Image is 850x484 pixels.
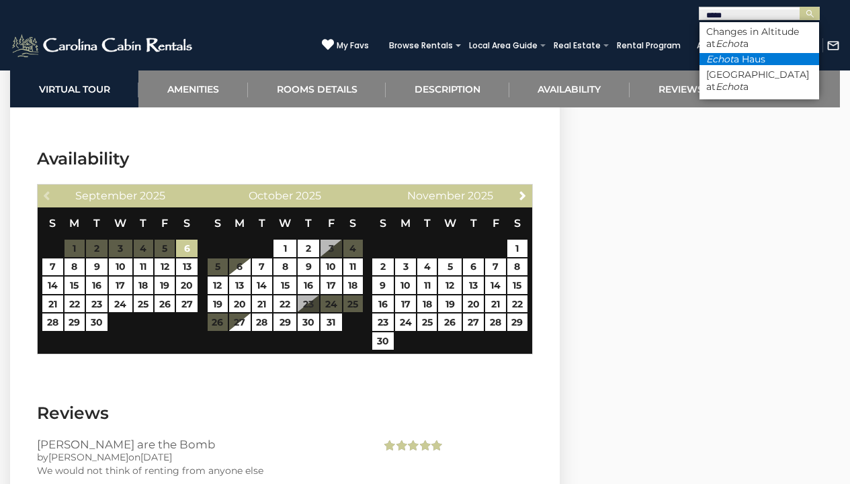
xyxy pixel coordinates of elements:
[699,26,819,50] li: Changes in Altitude at a
[252,295,272,313] a: 21
[463,277,484,294] a: 13
[485,295,505,313] a: 21
[395,295,417,313] a: 17
[372,313,394,331] a: 23
[65,277,85,294] a: 15
[699,53,819,65] li: a Haus
[176,295,198,313] a: 27
[155,277,175,294] a: 19
[298,277,319,294] a: 16
[322,38,369,52] a: My Favs
[65,313,85,331] a: 29
[155,258,175,276] a: 12
[417,258,437,276] a: 4
[349,217,356,230] span: Saturday
[65,258,85,276] a: 8
[517,190,528,201] span: Next
[372,332,394,350] a: 30
[273,313,296,331] a: 29
[37,450,361,464] div: by on
[69,217,79,230] span: Monday
[514,217,521,230] span: Saturday
[214,217,221,230] span: Sunday
[109,295,132,313] a: 24
[114,217,126,230] span: Wednesday
[134,277,153,294] a: 18
[252,313,272,331] a: 28
[273,295,296,313] a: 22
[507,277,527,294] a: 15
[229,313,251,331] a: 27
[42,258,63,276] a: 7
[10,70,138,107] a: Virtual Tour
[229,277,251,294] a: 13
[298,240,319,257] a: 2
[507,313,527,331] a: 29
[407,189,465,202] span: November
[42,313,63,331] a: 28
[134,258,153,276] a: 11
[109,258,132,276] a: 10
[298,313,319,331] a: 30
[468,189,493,202] span: 2025
[86,295,108,313] a: 23
[208,295,228,313] a: 19
[134,295,153,313] a: 25
[463,258,484,276] a: 6
[37,147,533,171] h3: Availability
[716,81,743,93] em: Echot
[485,277,505,294] a: 14
[140,451,172,463] span: [DATE]
[470,217,477,230] span: Thursday
[395,277,417,294] a: 10
[321,277,342,294] a: 17
[109,277,132,294] a: 17
[248,70,386,107] a: Rooms Details
[138,70,247,107] a: Amenities
[161,217,168,230] span: Friday
[65,295,85,313] a: 22
[252,258,272,276] a: 7
[386,70,509,107] a: Description
[93,217,100,230] span: Tuesday
[507,240,527,257] a: 1
[305,217,312,230] span: Thursday
[86,258,108,276] a: 9
[176,277,198,294] a: 20
[279,217,291,230] span: Wednesday
[343,277,363,294] a: 18
[690,36,729,55] a: About
[343,258,363,276] a: 11
[10,32,196,59] img: White-1-2.png
[208,277,228,294] a: 12
[183,217,190,230] span: Saturday
[716,38,743,50] em: Echot
[417,277,437,294] a: 11
[176,240,198,257] a: 6
[49,217,56,230] span: Sunday
[380,217,386,230] span: Sunday
[321,258,342,276] a: 10
[37,438,361,450] h3: [PERSON_NAME] are the Bomb
[48,451,128,463] span: [PERSON_NAME]
[417,313,437,331] a: 25
[337,40,369,52] span: My Favs
[86,313,108,331] a: 30
[514,187,531,203] a: Next
[229,295,251,313] a: 20
[229,258,251,276] a: 6
[140,189,165,202] span: 2025
[400,217,411,230] span: Monday
[42,295,63,313] a: 21
[86,277,108,294] a: 16
[610,36,687,55] a: Rental Program
[273,258,296,276] a: 8
[75,189,137,202] span: September
[507,258,527,276] a: 8
[372,277,394,294] a: 9
[424,217,431,230] span: Tuesday
[140,217,146,230] span: Thursday
[444,217,456,230] span: Wednesday
[296,189,321,202] span: 2025
[699,68,819,93] li: [GEOGRAPHIC_DATA] at a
